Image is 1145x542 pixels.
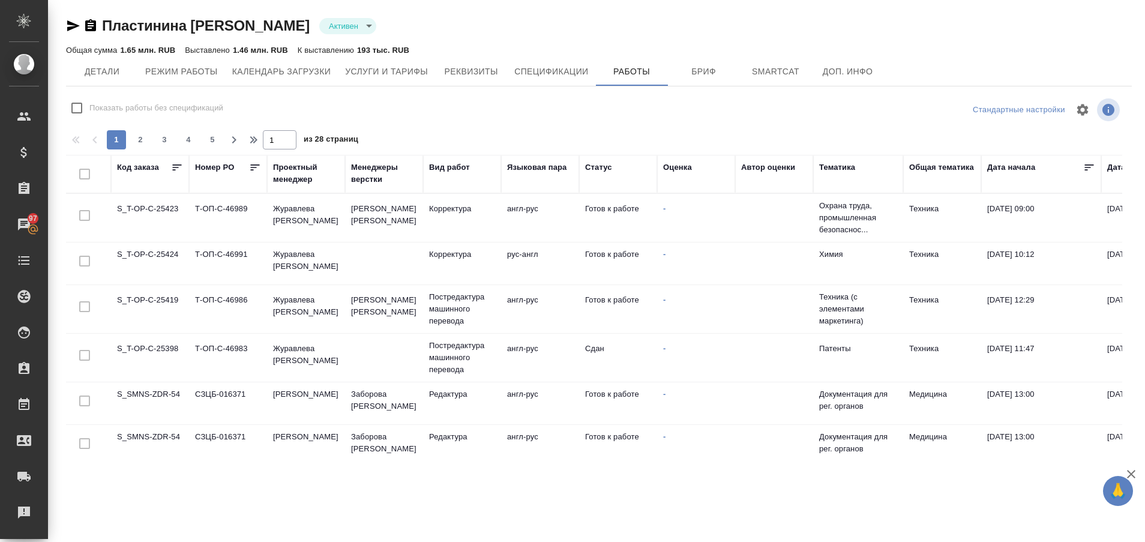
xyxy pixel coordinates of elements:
td: англ-рус [501,288,579,330]
td: Т-ОП-С-46986 [189,288,267,330]
td: Т-ОП-С-46989 [189,197,267,239]
p: 1.65 млн. RUB [120,46,175,55]
td: [DATE] 13:00 [981,425,1101,467]
span: Работы [603,64,661,79]
p: Постредактура машинного перевода [429,340,495,376]
p: Редактура [429,431,495,443]
div: Языковая пара [507,161,567,173]
td: [PERSON_NAME] [PERSON_NAME] [345,288,423,330]
td: Заборова [PERSON_NAME] [345,425,423,467]
span: Показать работы без спецификаций [89,102,223,114]
p: 1.46 млн. RUB [233,46,288,55]
div: split button [970,101,1068,119]
p: Корректура [429,248,495,260]
a: 97 [3,209,45,239]
td: [DATE] 13:00 [981,382,1101,424]
p: Постредактура машинного перевода [429,291,495,327]
td: англ-рус [501,337,579,379]
p: Документация для рег. органов [819,388,897,412]
a: - [663,432,666,441]
p: Выставлено [185,46,233,55]
p: К выставлению [298,46,357,55]
p: Охрана труда, промышленная безопаснос... [819,200,897,236]
td: Т-ОП-С-46983 [189,337,267,379]
a: - [663,390,666,399]
p: Техника (с элементами маркетинга) [819,291,897,327]
td: [PERSON_NAME] [267,425,345,467]
td: [PERSON_NAME] [PERSON_NAME] [345,197,423,239]
div: Дата начала [987,161,1035,173]
button: 3 [155,130,174,149]
span: Smartcat [747,64,805,79]
p: Документация для рег. органов [819,431,897,455]
div: Проектный менеджер [273,161,339,185]
td: Т-ОП-С-46991 [189,242,267,285]
td: S_T-OP-C-25398 [111,337,189,379]
a: - [663,250,666,259]
div: Менеджеры верстки [351,161,417,185]
td: рус-англ [501,242,579,285]
td: СЗЦБ-016371 [189,425,267,467]
span: Услуги и тарифы [345,64,428,79]
a: - [663,204,666,213]
td: [PERSON_NAME] [267,382,345,424]
td: Готов к работе [579,382,657,424]
span: 2 [131,134,150,146]
td: Заборова [PERSON_NAME] [345,382,423,424]
td: Журавлева [PERSON_NAME] [267,197,345,239]
td: S_T-OP-C-25424 [111,242,189,285]
button: 2 [131,130,150,149]
td: S_SMNS-ZDR-54 [111,382,189,424]
span: Настроить таблицу [1068,95,1097,124]
td: англ-рус [501,197,579,239]
td: СЗЦБ-016371 [189,382,267,424]
p: Корректура [429,203,495,215]
td: Готов к работе [579,288,657,330]
p: Патенты [819,343,897,355]
td: S_T-OP-C-25419 [111,288,189,330]
div: Автор оценки [741,161,795,173]
td: [DATE] 11:47 [981,337,1101,379]
td: Техника [903,288,981,330]
span: Режим работы [145,64,218,79]
p: Химия [819,248,897,260]
td: англ-рус [501,425,579,467]
td: Журавлева [PERSON_NAME] [267,288,345,330]
div: Общая тематика [909,161,974,173]
a: Пластинина [PERSON_NAME] [102,17,310,34]
span: Спецификации [514,64,588,79]
span: Бриф [675,64,733,79]
td: [DATE] 09:00 [981,197,1101,239]
td: Техника [903,197,981,239]
td: Техника [903,242,981,285]
div: Номер PO [195,161,234,173]
span: 3 [155,134,174,146]
button: 5 [203,130,222,149]
td: Медицина [903,382,981,424]
a: - [663,295,666,304]
div: Оценка [663,161,692,173]
td: Сдан [579,337,657,379]
td: Готов к работе [579,242,657,285]
span: Детали [73,64,131,79]
td: Готов к работе [579,425,657,467]
span: Реквизиты [442,64,500,79]
td: Журавлева [PERSON_NAME] [267,242,345,285]
td: Медицина [903,425,981,467]
td: S_T-OP-C-25423 [111,197,189,239]
td: Техника [903,337,981,379]
div: Статус [585,161,612,173]
p: 193 тыс. RUB [357,46,409,55]
button: Скопировать ссылку для ЯМессенджера [66,19,80,33]
button: Скопировать ссылку [83,19,98,33]
button: 🙏 [1103,476,1133,506]
span: Посмотреть информацию [1097,98,1122,121]
span: 🙏 [1108,478,1128,504]
a: - [663,344,666,353]
td: [DATE] 12:29 [981,288,1101,330]
p: Редактура [429,388,495,400]
span: 97 [22,212,44,224]
p: Общая сумма [66,46,120,55]
td: Готов к работе [579,197,657,239]
button: Активен [325,21,362,31]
